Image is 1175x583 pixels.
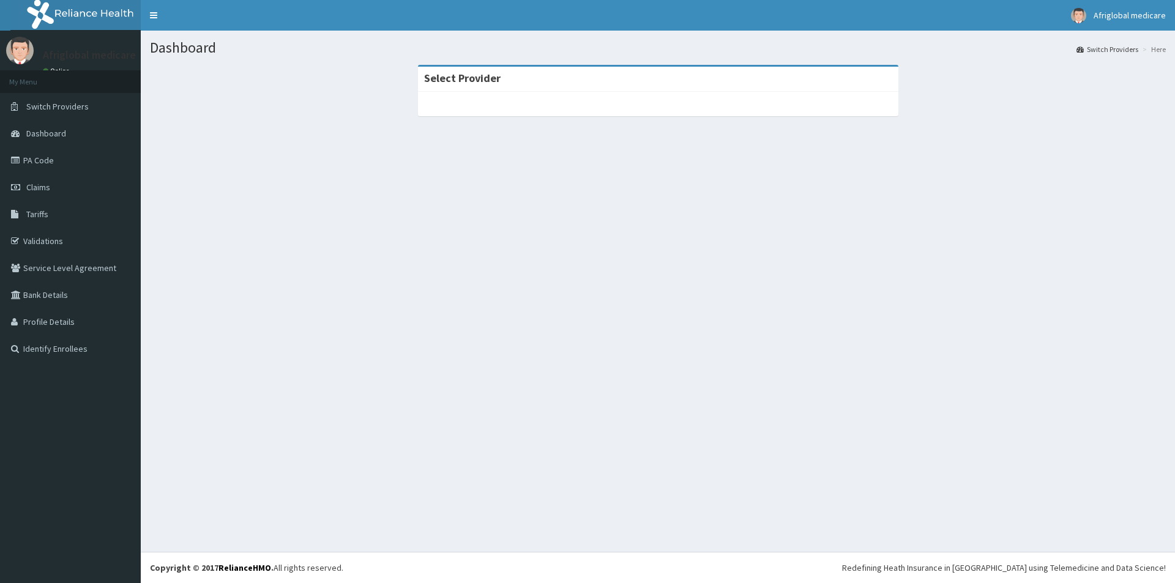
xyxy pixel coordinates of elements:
[1071,8,1086,23] img: User Image
[141,552,1175,583] footer: All rights reserved.
[424,71,501,85] strong: Select Provider
[842,562,1166,574] div: Redefining Heath Insurance in [GEOGRAPHIC_DATA] using Telemedicine and Data Science!
[1140,44,1166,54] li: Here
[43,50,136,61] p: Afriglobal medicare
[26,101,89,112] span: Switch Providers
[150,562,274,573] strong: Copyright © 2017 .
[1094,10,1166,21] span: Afriglobal medicare
[43,67,72,75] a: Online
[26,182,50,193] span: Claims
[218,562,271,573] a: RelianceHMO
[6,37,34,64] img: User Image
[150,40,1166,56] h1: Dashboard
[1076,44,1138,54] a: Switch Providers
[26,128,66,139] span: Dashboard
[26,209,48,220] span: Tariffs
